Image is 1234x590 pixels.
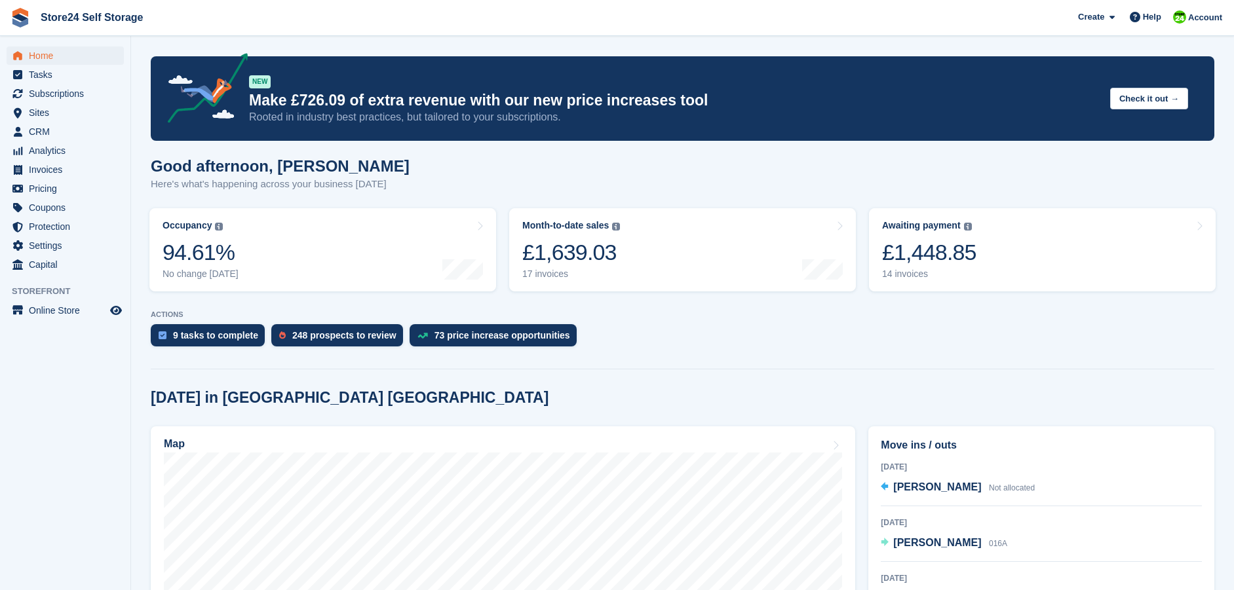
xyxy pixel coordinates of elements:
[509,208,856,291] a: Month-to-date sales £1,639.03 17 invoices
[881,517,1202,528] div: [DATE]
[7,236,124,255] a: menu
[1173,10,1186,24] img: Robert Sears
[163,239,239,266] div: 94.61%
[881,572,1202,584] div: [DATE]
[522,268,620,280] div: 17 invoices
[881,479,1035,496] a: [PERSON_NAME] Not allocated
[1188,11,1222,24] span: Account
[12,285,130,298] span: Storefront
[893,537,981,548] span: [PERSON_NAME]
[7,84,124,103] a: menu
[164,438,185,450] h2: Map
[989,539,1007,548] span: 016A
[35,7,149,28] a: Store24 Self Storage
[159,331,166,339] img: task-75834270c22a3079a89374b754ae025e5fb1db73e45f91037f5363f120a921f8.svg
[29,198,107,217] span: Coupons
[7,46,124,65] a: menu
[108,303,124,318] a: Preview store
[1143,10,1161,24] span: Help
[7,122,124,141] a: menu
[29,236,107,255] span: Settings
[292,330,396,341] div: 248 prospects to review
[7,65,124,84] a: menu
[882,239,976,266] div: £1,448.85
[173,330,258,341] div: 9 tasks to complete
[434,330,570,341] div: 73 price increase opportunities
[7,160,124,179] a: menu
[522,220,609,231] div: Month-to-date sales
[157,53,248,128] img: price-adjustments-announcement-icon-8257ccfd72463d97f412b2fc003d46551f7dbcb40ab6d574587a9cd5c0d94...
[29,103,107,122] span: Sites
[29,160,107,179] span: Invoices
[881,461,1202,473] div: [DATE]
[882,268,976,280] div: 14 invoices
[7,198,124,217] a: menu
[522,239,620,266] div: £1,639.03
[149,208,496,291] a: Occupancy 94.61% No change [DATE]
[417,333,428,339] img: price_increase_opportunities-93ffe204e8149a01c8c9dc8f82e8f89637d9d84a8eef4429ea346261dce0b2c0.svg
[29,84,107,103] span: Subscriptions
[249,75,271,88] div: NEW
[151,310,1214,319] p: ACTIONS
[881,535,1007,552] a: [PERSON_NAME] 016A
[7,103,124,122] a: menu
[29,301,107,320] span: Online Store
[151,389,549,407] h2: [DATE] in [GEOGRAPHIC_DATA] [GEOGRAPHIC_DATA]
[869,208,1216,291] a: Awaiting payment £1,448.85 14 invoices
[410,324,583,353] a: 73 price increase opportunities
[7,217,124,236] a: menu
[271,324,410,353] a: 248 prospects to review
[7,179,124,198] a: menu
[1110,88,1188,109] button: Check it out →
[881,437,1202,453] h2: Move ins / outs
[989,483,1035,492] span: Not allocated
[10,8,30,28] img: stora-icon-8386f47178a22dfd0bd8f6a31ec36ba5ce8667c1dd55bd0f319d3a0aa187defe.svg
[163,268,239,280] div: No change [DATE]
[29,179,107,198] span: Pricing
[7,301,124,320] a: menu
[964,223,972,230] img: icon-info-grey-7440780725fd019a000dd9b08b2336e03edf1995a4989e88bcd33f0948082b44.svg
[7,141,124,160] a: menu
[29,46,107,65] span: Home
[1078,10,1104,24] span: Create
[7,255,124,274] a: menu
[279,331,286,339] img: prospect-51fa495bee0391a8d652442698ab0144808aea92771e9ea1ae160a38d050c398.svg
[151,324,271,353] a: 9 tasks to complete
[215,223,223,230] img: icon-info-grey-7440780725fd019a000dd9b08b2336e03edf1995a4989e88bcd33f0948082b44.svg
[249,91,1100,110] p: Make £726.09 of extra revenue with our new price increases tool
[29,122,107,141] span: CRM
[29,141,107,160] span: Analytics
[893,481,981,492] span: [PERSON_NAME]
[151,157,410,175] h1: Good afternoon, [PERSON_NAME]
[29,65,107,84] span: Tasks
[29,217,107,236] span: Protection
[151,177,410,192] p: Here's what's happening across your business [DATE]
[882,220,961,231] div: Awaiting payment
[249,110,1100,124] p: Rooted in industry best practices, but tailored to your subscriptions.
[163,220,212,231] div: Occupancy
[29,255,107,274] span: Capital
[612,223,620,230] img: icon-info-grey-7440780725fd019a000dd9b08b2336e03edf1995a4989e88bcd33f0948082b44.svg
